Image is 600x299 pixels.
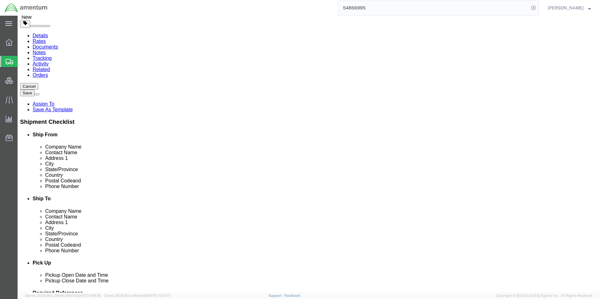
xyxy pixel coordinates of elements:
button: [PERSON_NAME] [548,4,591,12]
input: Search for shipment number, reference number [338,0,529,15]
span: [DATE] 11:37:47 [147,294,171,297]
span: [DATE] 11:54:36 [77,294,101,297]
a: Support [269,294,284,297]
span: Server: 2025.16.0-21b0bc45e7b [25,294,101,297]
span: Jason Martin [548,4,584,11]
span: Client: 2025.16.0-b4dc8a9 [104,294,171,297]
a: Feedback [284,294,300,297]
span: Copyright © [DATE]-[DATE] Agistix Inc., All Rights Reserved [496,293,592,298]
iframe: FS Legacy Container [18,16,600,292]
img: logo [4,3,48,13]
